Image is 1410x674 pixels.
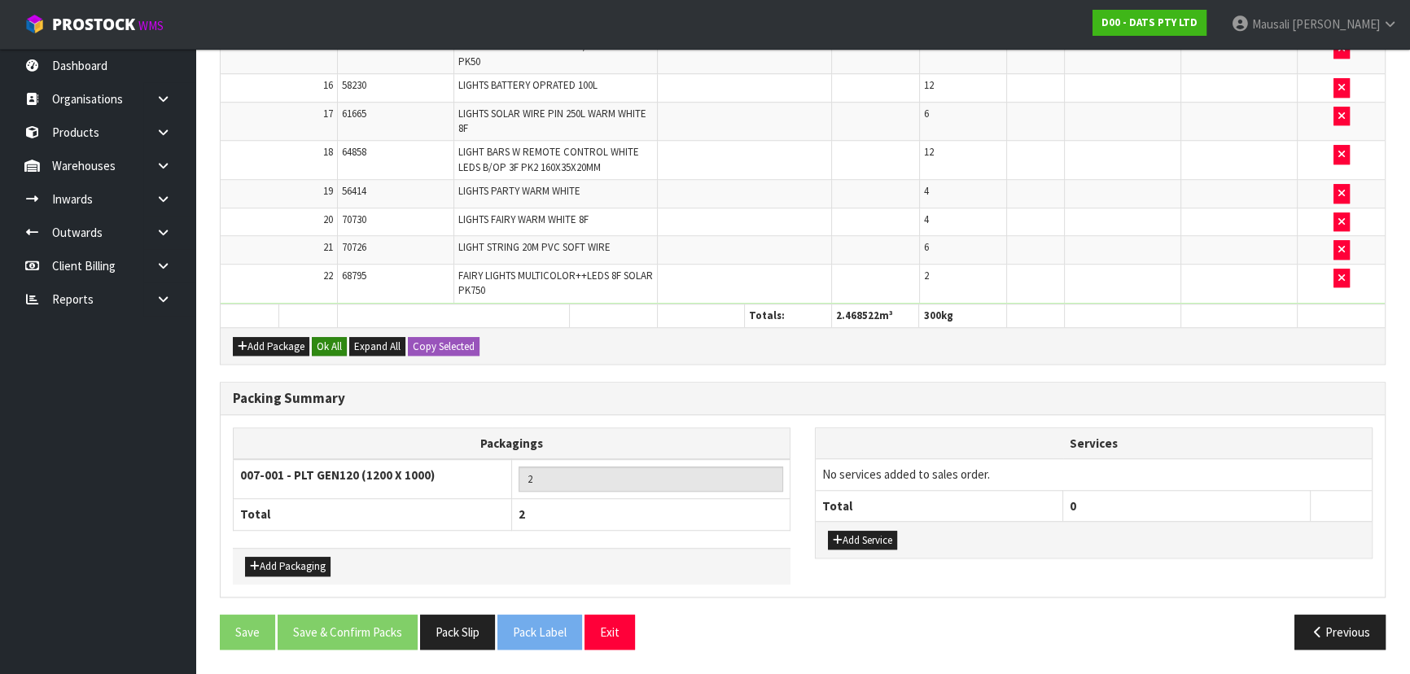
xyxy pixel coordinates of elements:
[458,269,653,297] span: FAIRY LIGHTS MULTICOLOR++LEDS 8F SOLAR PK750
[1252,16,1290,32] span: Mausali
[458,78,598,92] span: LIGHTS BATTERY OPRATED 100L
[924,269,929,282] span: 2
[245,557,331,576] button: Add Packaging
[1093,10,1206,36] a: D00 - DATS PTY LTD
[342,184,366,198] span: 56414
[1070,498,1076,514] span: 0
[924,212,929,226] span: 4
[1294,615,1386,650] button: Previous
[919,304,1006,327] th: kg
[924,240,929,254] span: 6
[234,499,512,530] th: Total
[24,14,45,34] img: cube-alt.png
[323,212,333,226] span: 20
[585,615,635,650] button: Exit
[52,14,135,35] span: ProStock
[836,309,879,322] span: 2.468522
[138,18,164,33] small: WMS
[342,107,366,120] span: 61665
[323,269,333,282] span: 22
[924,78,934,92] span: 12
[816,459,1372,490] td: No services added to sales order.
[408,337,479,357] button: Copy Selected
[234,427,790,459] th: Packagings
[342,240,366,254] span: 70726
[240,467,435,483] strong: 007-001 - PLT GEN120 (1200 X 1000)
[1101,15,1198,29] strong: D00 - DATS PTY LTD
[828,531,897,550] button: Add Service
[924,145,934,159] span: 12
[312,337,347,357] button: Ok All
[220,615,275,650] button: Save
[420,615,495,650] button: Pack Slip
[323,145,333,159] span: 18
[816,490,1063,521] th: Total
[233,337,309,357] button: Add Package
[458,107,646,135] span: LIGHTS SOLAR WIRE PIN 250L WARM WHITE 8F
[458,145,639,173] span: LIGHT BARS W REMOTE CONTROL WHITE LEDS B/OP 3F PK2 160X35X20MM
[923,309,940,322] span: 300
[323,184,333,198] span: 19
[924,184,929,198] span: 4
[924,107,929,120] span: 6
[233,391,1373,406] h3: Packing Summary
[342,212,366,226] span: 70730
[342,78,366,92] span: 58230
[323,240,333,254] span: 21
[458,240,611,254] span: LIGHT STRING 20M PVC SOFT WIRE
[354,339,401,353] span: Expand All
[349,337,405,357] button: Expand All
[458,212,589,226] span: LIGHTS FAIRY WARM WHITE 8F
[497,615,582,650] button: Pack Label
[458,184,580,198] span: LIGHTS PARTY WARM WHITE
[832,304,919,327] th: m³
[278,615,418,650] button: Save & Confirm Packs
[1292,16,1380,32] span: [PERSON_NAME]
[342,145,366,159] span: 64858
[744,304,831,327] th: Totals:
[519,506,525,522] span: 2
[323,78,333,92] span: 16
[323,107,333,120] span: 17
[816,428,1372,459] th: Services
[342,269,366,282] span: 68795
[458,39,630,68] span: LIGHTS FAIRY RGB SYNC BOP/USB DUAL PK50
